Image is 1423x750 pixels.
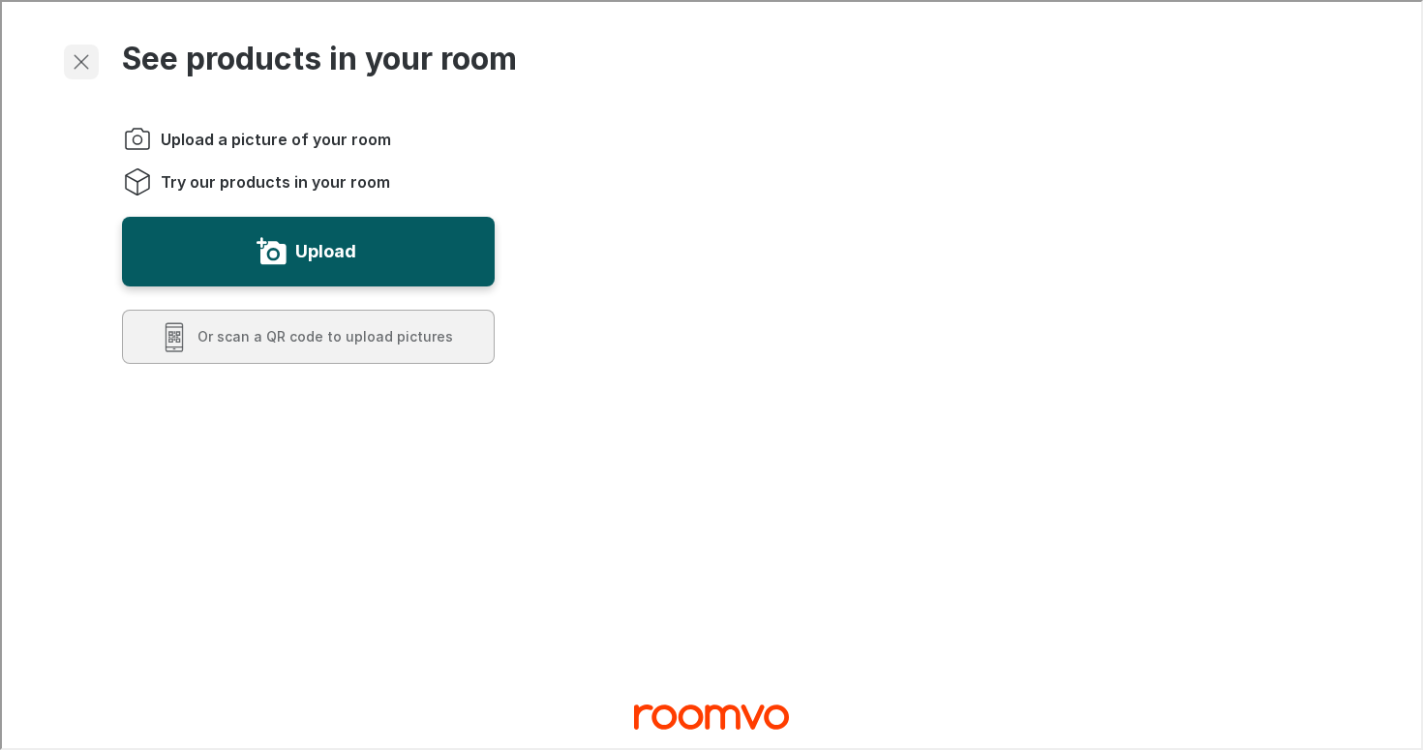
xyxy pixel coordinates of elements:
[632,695,787,735] a: Visit Swift Home Services LLC homepage
[120,122,493,195] ol: Instructions
[120,308,493,362] button: Scan a QR code to upload pictures
[159,169,388,191] span: Try our products in your room
[159,127,389,148] span: Upload a picture of your room
[62,43,97,77] button: Exit visualizer
[293,234,354,265] label: Upload
[120,215,493,285] button: Upload a picture of your room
